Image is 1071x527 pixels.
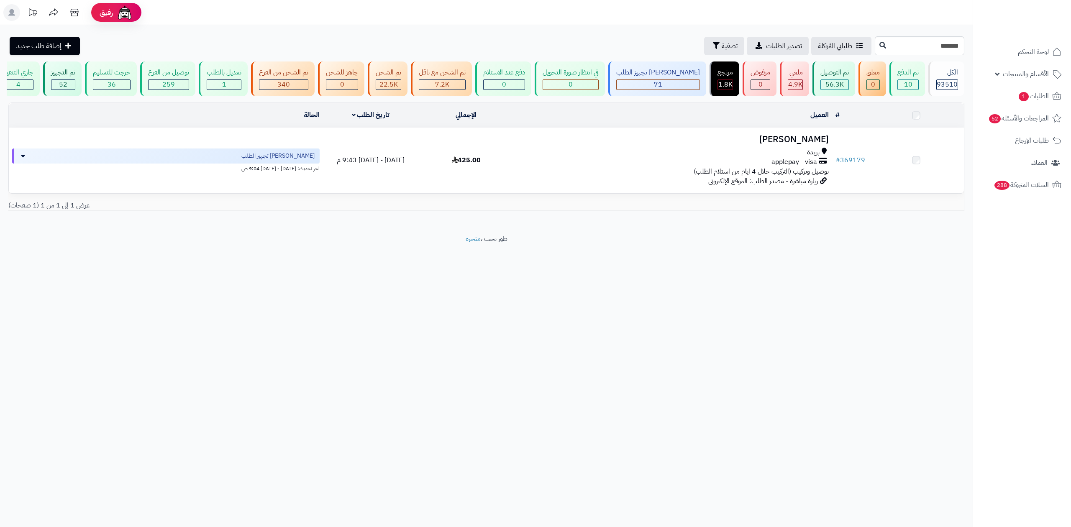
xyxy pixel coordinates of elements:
[1015,135,1049,146] span: طلبات الإرجاع
[337,155,405,165] span: [DATE] - [DATE] 9:43 م
[100,8,113,18] span: رفيق
[474,61,533,96] a: دفع عند الاستلام 0
[93,80,130,90] div: 36
[978,175,1066,195] a: السلات المتروكة288
[1014,8,1063,26] img: logo-2.png
[207,80,241,90] div: 1
[936,68,958,77] div: الكل
[3,68,33,77] div: جاري التنفيذ
[366,61,409,96] a: تم الشحن 22.5K
[1018,46,1049,58] span: لوحة التحكم
[747,37,809,55] a: تصدير الطلبات
[718,80,733,90] div: 1786
[654,79,662,90] span: 71
[249,61,316,96] a: تم الشحن من الفرع 340
[83,61,138,96] a: خرجت للتسليم 36
[543,80,598,90] div: 0
[835,155,865,165] a: #369179
[138,61,197,96] a: توصيل من الفرع 259
[708,176,818,186] span: زيارة مباشرة - مصدر الطلب: الموقع الإلكتروني
[978,153,1066,173] a: العملاء
[376,68,401,77] div: تم الشحن
[59,79,67,90] span: 52
[93,68,131,77] div: خرجت للتسليم
[989,114,1002,124] span: 52
[867,80,879,90] div: 0
[835,110,840,120] a: #
[452,155,481,165] span: 425.00
[10,37,80,55] a: إضافة طلب جديد
[569,79,573,90] span: 0
[988,113,1049,124] span: المراجعات والأسئلة
[376,80,401,90] div: 22530
[811,37,871,55] a: طلباتي المُوكلة
[978,108,1066,128] a: المراجعات والأسئلة52
[340,79,344,90] span: 0
[810,110,829,120] a: العميل
[835,155,840,165] span: #
[994,179,1049,191] span: السلات المتروكة
[16,79,20,90] span: 4
[116,4,133,21] img: ai-face.png
[456,110,477,120] a: الإجمالي
[898,80,918,90] div: 10
[607,61,708,96] a: [PERSON_NAME] تجهيز الطلب 71
[16,41,61,51] span: إضافة طلب جديد
[149,80,189,90] div: 259
[751,68,770,77] div: مرفوض
[994,180,1010,190] span: 288
[751,80,770,90] div: 0
[533,61,607,96] a: في انتظار صورة التحويل 0
[316,61,366,96] a: جاهز للشحن 0
[419,68,466,77] div: تم الشحن مع ناقل
[162,79,175,90] span: 259
[419,80,465,90] div: 7223
[543,68,599,77] div: في انتظار صورة التحويل
[22,4,43,23] a: تحديثات المنصة
[51,80,75,90] div: 52
[718,79,733,90] span: 1.8K
[304,110,320,120] a: الحالة
[326,80,358,90] div: 0
[108,79,116,90] span: 36
[888,61,927,96] a: تم الدفع 10
[1003,68,1049,80] span: الأقسام والمنتجات
[904,79,912,90] span: 10
[259,68,308,77] div: تم الشحن من الفرع
[326,68,358,77] div: جاهز للشحن
[866,68,880,77] div: معلق
[517,135,828,144] h3: [PERSON_NAME]
[483,68,525,77] div: دفع عند الاستلام
[771,157,817,167] span: applepay - visa
[3,80,33,90] div: 4
[241,152,315,160] span: [PERSON_NAME] تجهيز الطلب
[617,80,699,90] div: 71
[207,68,241,77] div: تعديل بالطلب
[1018,90,1049,102] span: الطلبات
[758,79,763,90] span: 0
[825,79,844,90] span: 56.3K
[741,61,778,96] a: مرفوض 0
[277,79,290,90] span: 340
[857,61,888,96] a: معلق 0
[871,79,875,90] span: 0
[820,68,849,77] div: تم التوصيل
[897,68,919,77] div: تم الدفع
[259,80,308,90] div: 340
[2,201,487,210] div: عرض 1 إلى 1 من 1 (1 صفحات)
[708,61,741,96] a: مرتجع 1.8K
[379,79,398,90] span: 22.5K
[694,166,829,177] span: توصيل وتركيب (التركيب خلال 4 ايام من استلام الطلب)
[807,148,820,157] span: بريدة
[978,130,1066,151] a: طلبات الإرجاع
[12,164,320,172] div: اخر تحديث: [DATE] - [DATE] 9:04 ص
[766,41,802,51] span: تصدير الطلبات
[704,37,744,55] button: تصفية
[352,110,390,120] a: تاريخ الطلب
[41,61,83,96] a: تم التجهيز 52
[818,41,852,51] span: طلباتي المُوكلة
[466,234,481,244] a: متجرة
[937,79,958,90] span: 93510
[435,79,449,90] span: 7.2K
[978,86,1066,106] a: الطلبات1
